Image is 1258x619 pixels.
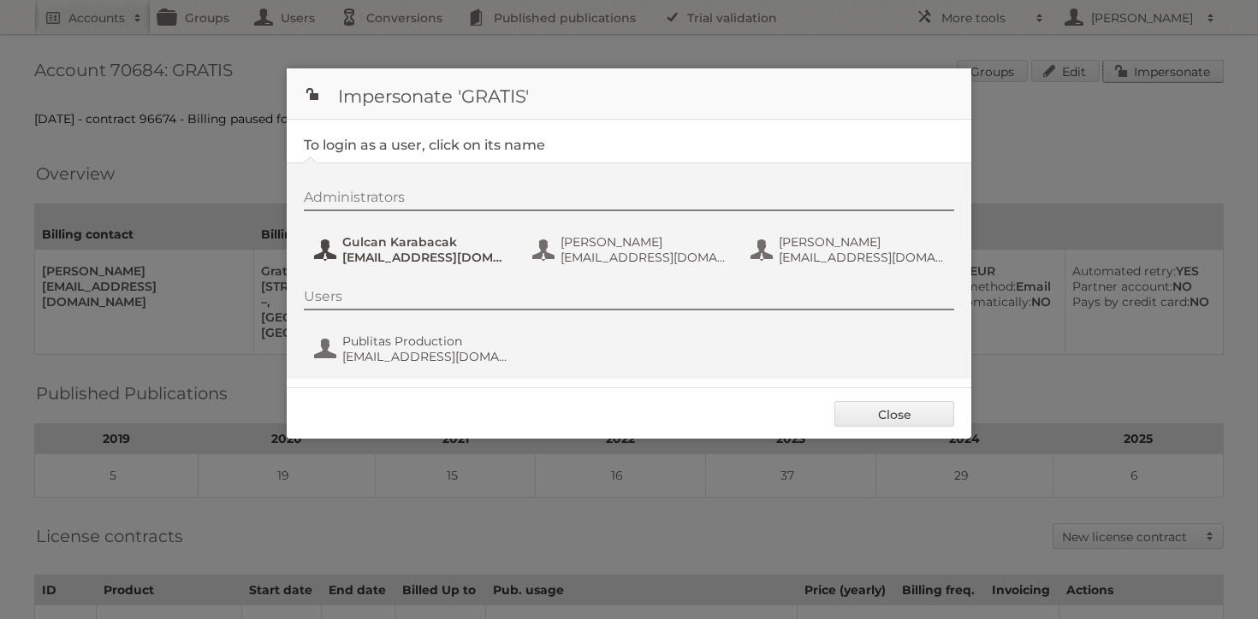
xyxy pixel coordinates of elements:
[287,68,971,120] h1: Impersonate 'GRATIS'
[561,250,727,265] span: [EMAIL_ADDRESS][DOMAIN_NAME]
[342,349,508,364] span: [EMAIL_ADDRESS][DOMAIN_NAME]
[304,288,954,310] div: Users
[304,189,954,211] div: Administrators
[342,250,508,265] span: [EMAIL_ADDRESS][DOMAIN_NAME]
[342,333,508,349] span: Publitas Production
[342,234,508,250] span: Gulcan Karabacak
[779,234,945,250] span: [PERSON_NAME]
[304,137,545,153] legend: To login as a user, click on its name
[531,233,732,267] button: [PERSON_NAME] [EMAIL_ADDRESS][DOMAIN_NAME]
[779,250,945,265] span: [EMAIL_ADDRESS][DOMAIN_NAME]
[834,401,954,427] a: Close
[312,332,513,366] button: Publitas Production [EMAIL_ADDRESS][DOMAIN_NAME]
[561,234,727,250] span: [PERSON_NAME]
[749,233,950,267] button: [PERSON_NAME] [EMAIL_ADDRESS][DOMAIN_NAME]
[312,233,513,267] button: Gulcan Karabacak [EMAIL_ADDRESS][DOMAIN_NAME]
